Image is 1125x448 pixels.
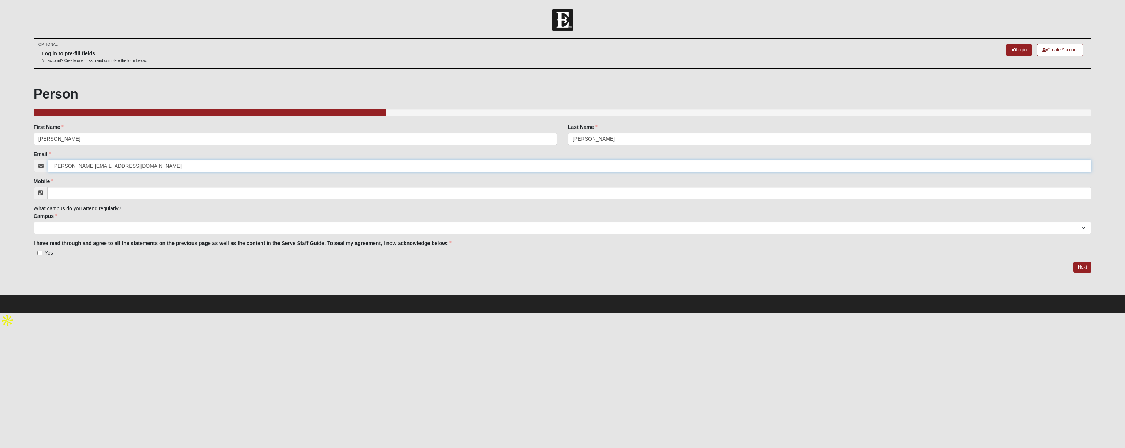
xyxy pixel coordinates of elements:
[1073,262,1091,273] a: Next
[34,123,64,131] label: First Name
[42,51,147,57] h6: Log in to pre-fill fields.
[34,86,1091,102] h1: Person
[37,251,42,255] input: Yes
[34,123,1091,256] div: What campus do you attend regularly?
[1006,44,1032,56] a: Login
[568,123,598,131] label: Last Name
[552,9,573,31] img: Church of Eleven22 Logo
[34,212,57,220] label: Campus
[42,58,147,63] p: No account? Create one or skip and complete the form below.
[34,178,53,185] label: Mobile
[34,240,452,247] label: I have read through and agree to all the statements on the previous page as well as the content i...
[34,151,51,158] label: Email
[38,42,58,47] small: OPTIONAL
[45,250,53,256] span: Yes
[1037,44,1083,56] a: Create Account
